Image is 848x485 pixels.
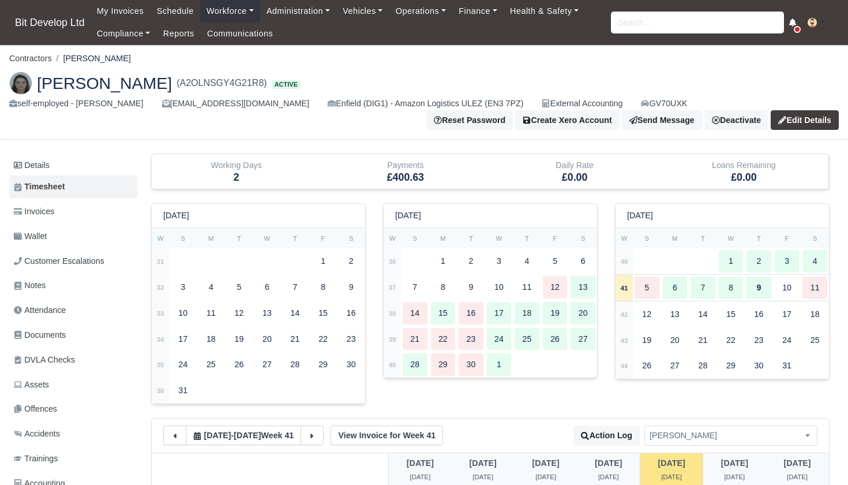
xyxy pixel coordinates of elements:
span: 1 day ago [595,458,622,468]
small: T [701,235,705,242]
div: 30 [459,353,483,376]
div: [EMAIL_ADDRESS][DOMAIN_NAME] [162,97,309,110]
small: S [412,235,417,242]
button: Reset Password [426,110,513,130]
a: Invoices [9,200,137,223]
div: 23 [746,329,771,352]
div: 6 [255,276,280,299]
span: 4 days ago [407,458,434,468]
span: Active [272,80,301,89]
a: Assets [9,374,137,396]
h5: £400.63 [329,171,481,184]
div: 4 [802,250,827,273]
div: 16 [746,303,771,326]
div: 24 [487,328,512,350]
div: Daily Rate [490,154,659,189]
span: Documents [14,329,66,342]
span: 15 hours ago [661,473,682,480]
div: self-employed - [PERSON_NAME] [9,97,144,110]
span: 1 day ago [598,473,619,480]
span: 8 hours from now [724,473,745,480]
strong: 43 [621,337,628,344]
h5: £0.00 [499,171,651,184]
div: 18 [199,328,224,350]
div: 3 [171,276,196,299]
small: S [181,235,185,242]
span: 2 days ago [532,458,560,468]
a: DVLA Checks [9,349,137,371]
div: 31 [775,355,800,377]
div: 1 [719,250,744,273]
small: M [672,235,677,242]
div: Payments [321,154,490,189]
div: 11 [802,277,827,299]
div: Daily Rate [499,159,651,172]
div: 2 [459,250,483,273]
strong: 34 [157,336,164,343]
a: Deactivate [704,110,768,130]
div: 18 [515,302,539,324]
div: Loans Remaining [668,159,820,172]
small: S [581,235,586,242]
strong: 39 [389,336,396,343]
div: 10 [775,277,800,299]
div: 29 [311,353,336,376]
div: Enfield (DIG1) - Amazon Logistics ULEZ (EN3 7PZ) [328,97,523,110]
div: 12 [543,276,568,299]
h6: [DATE] [395,211,421,221]
a: View Invoice for Week 41 [331,426,443,445]
div: 9 [339,276,363,299]
div: Payments [329,159,481,172]
a: Offences [9,398,137,420]
div: 29 [431,353,456,376]
span: 3 days ago [472,473,493,480]
small: W [496,235,502,242]
div: 17 [775,303,800,326]
strong: 40 [389,361,396,368]
div: 4 [199,276,224,299]
div: External Accounting [542,97,622,110]
div: 1 [431,250,456,273]
div: 11 [515,276,539,299]
small: F [321,235,325,242]
small: T [525,235,529,242]
h5: £0.00 [668,171,820,184]
div: 22 [311,328,336,350]
div: 28 [283,353,307,376]
div: 28 [403,353,427,376]
span: Attendance [14,304,66,317]
strong: 9 [757,283,761,292]
div: 8 [431,276,456,299]
small: W [621,235,628,242]
div: 12 [635,303,659,326]
div: 31 [171,379,196,402]
a: Details [9,155,137,176]
div: 29 [719,355,744,377]
small: W [389,235,396,242]
a: Compliance [91,23,157,45]
h6: [DATE] [627,211,653,221]
li: [PERSON_NAME] [52,52,131,65]
div: 21 [691,329,715,352]
a: Communications [201,23,280,45]
a: Edit Details [771,110,839,130]
a: Notes [9,274,137,297]
strong: 40 [621,258,628,265]
div: 13 [663,303,688,326]
small: T [237,235,241,242]
h6: [DATE] [163,211,189,221]
small: T [293,235,297,242]
a: Trainings [9,447,137,470]
span: 3 days ago [470,458,497,468]
span: 2 days ago [535,473,556,480]
small: W [157,235,164,242]
div: 21 [283,328,307,350]
span: 4 days ago [410,473,431,480]
span: Wallet [14,230,47,243]
small: W [728,235,734,242]
span: Accidents [14,427,60,441]
span: DVLA Checks [14,353,75,367]
div: 8 [311,276,336,299]
div: 12 [227,302,252,324]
